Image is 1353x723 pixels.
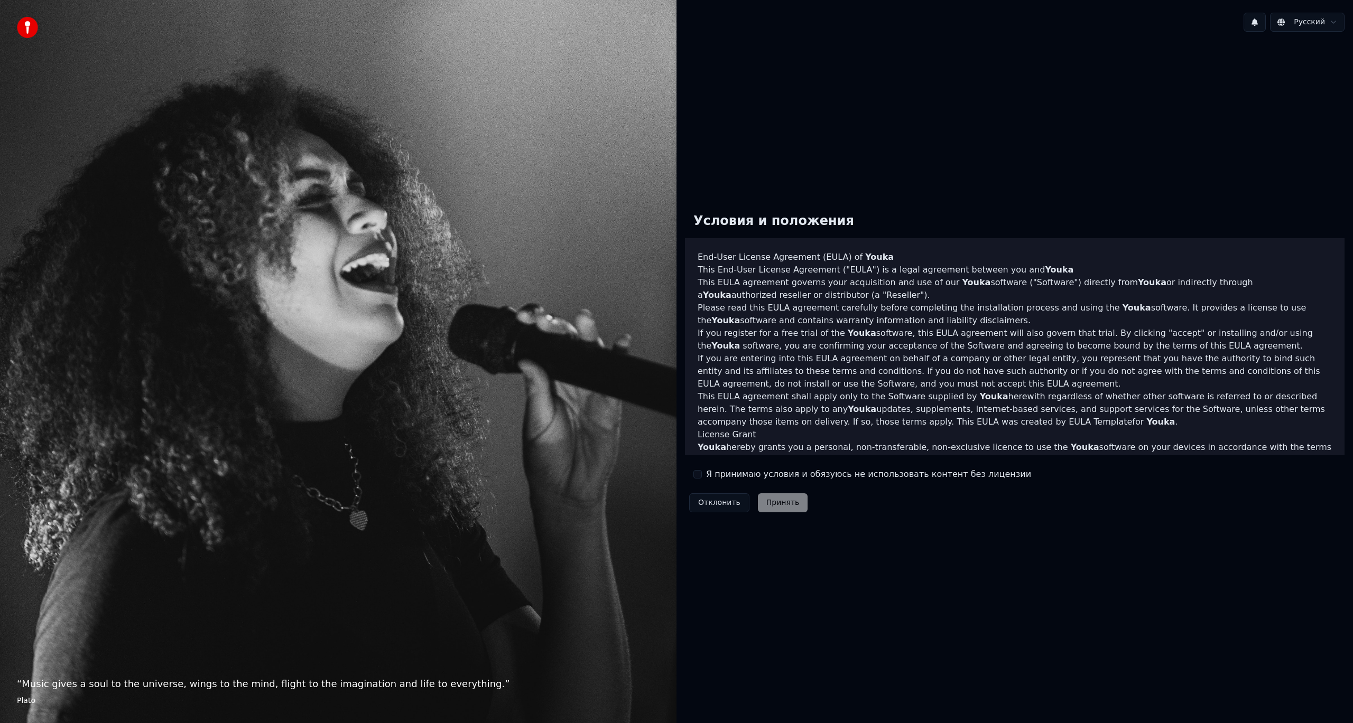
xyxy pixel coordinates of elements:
[689,493,749,512] button: Отклонить
[1045,265,1073,275] span: Youka
[711,341,740,351] span: Youka
[698,441,1332,466] p: hereby grants you a personal, non-transferable, non-exclusive licence to use the software on your...
[848,404,876,414] span: Youka
[698,390,1332,428] p: This EULA agreement shall apply only to the Software supplied by herewith regardless of whether o...
[17,696,660,706] footer: Plato
[1146,417,1175,427] span: Youka
[698,264,1332,276] p: This End-User License Agreement ("EULA") is a legal agreement between you and
[980,391,1008,401] span: Youka
[698,442,726,452] span: Youka
[962,277,990,287] span: Youka
[1069,417,1132,427] a: EULA Template
[1138,277,1166,287] span: Youka
[698,276,1332,302] p: This EULA agreement governs your acquisition and use of our software ("Software") directly from o...
[703,290,731,300] span: Youka
[17,677,660,691] p: “ Music gives a soul to the universe, wings to the mind, flight to the imagination and life to ev...
[698,251,1332,264] h3: End-User License Agreement (EULA) of
[698,327,1332,352] p: If you register for a free trial of the software, this EULA agreement will also govern that trial...
[848,328,876,338] span: Youka
[698,302,1332,327] p: Please read this EULA agreement carefully before completing the installation process and using th...
[706,468,1031,481] label: Я принимаю условия и обязуюсь не использовать контент без лицензии
[698,352,1332,390] p: If you are entering into this EULA agreement on behalf of a company or other legal entity, you re...
[698,428,1332,441] h3: License Grant
[685,204,863,238] div: Условия и положения
[17,17,38,38] img: youka
[711,315,740,325] span: Youka
[1071,442,1099,452] span: Youka
[865,252,894,262] span: Youka
[1123,303,1151,313] span: Youka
